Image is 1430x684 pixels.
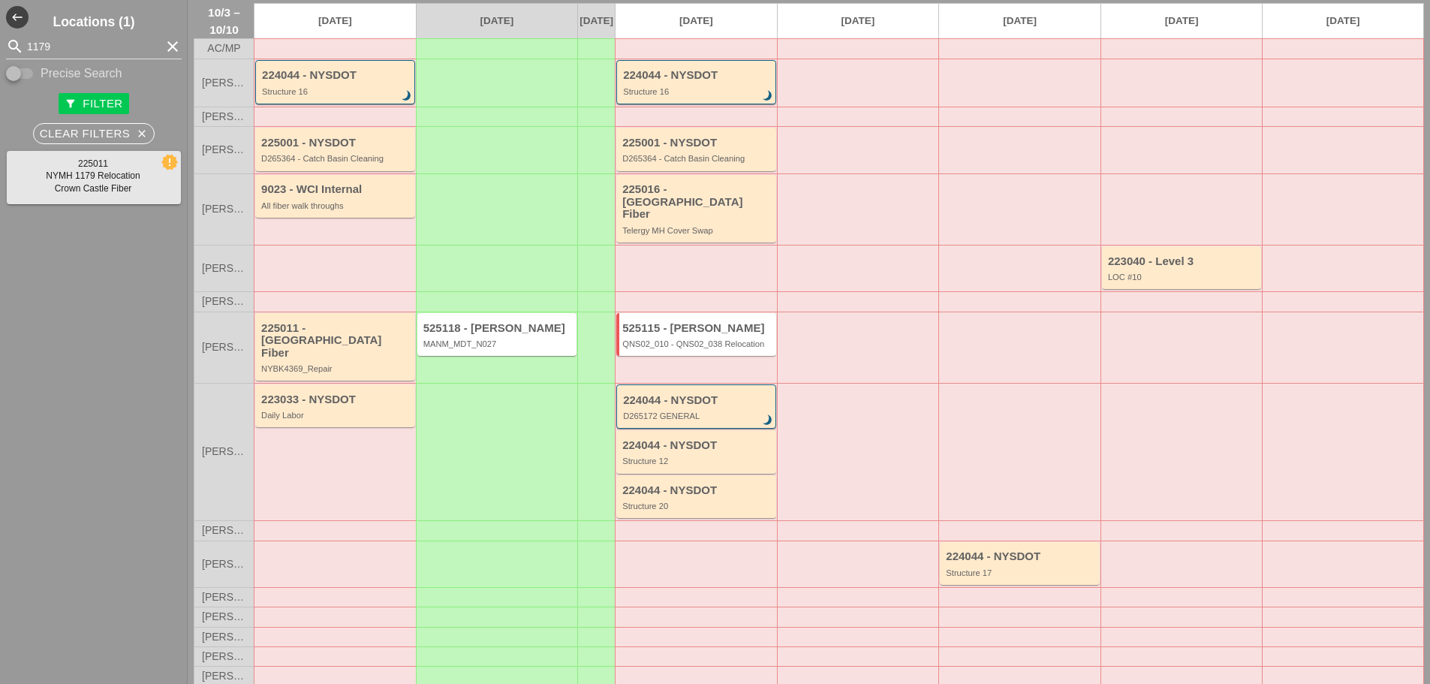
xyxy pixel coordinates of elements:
span: Crown Castle Fiber [55,183,132,194]
div: D265172 GENERAL [623,411,772,420]
a: [DATE] [578,4,615,38]
div: Clear Filters [40,125,149,143]
i: filter_alt [65,98,77,110]
a: [DATE] [254,4,416,38]
span: [PERSON_NAME] [202,77,246,89]
a: [DATE] [778,4,939,38]
div: Telergy MH Cover Swap [622,226,772,235]
span: [PERSON_NAME] [202,342,246,353]
span: [PERSON_NAME] [202,111,246,122]
div: Structure 16 [623,87,772,96]
div: Structure 17 [946,568,1096,577]
div: 224044 - NYSDOT [622,484,772,497]
div: 225011 - [GEOGRAPHIC_DATA] Fiber [261,322,411,360]
div: Structure 12 [622,457,772,466]
span: [PERSON_NAME] [202,592,246,603]
span: [PERSON_NAME] [202,651,246,662]
i: close [136,128,148,140]
span: [PERSON_NAME] [202,144,246,155]
div: Structure 16 [262,87,411,96]
div: 223040 - Level 3 [1108,255,1258,268]
i: brightness_3 [399,88,415,104]
span: [PERSON_NAME] [202,631,246,643]
button: Clear Filters [33,123,155,144]
div: 225001 - NYSDOT [622,137,772,149]
div: Daily Labor [261,411,411,420]
span: AC/MP [207,43,240,54]
div: 225001 - NYSDOT [261,137,411,149]
a: [DATE] [417,4,578,38]
div: 9023 - WCI Internal [261,183,411,196]
div: 224044 - NYSDOT [262,69,411,82]
span: [PERSON_NAME] [202,525,246,536]
div: QNS02_010 - QNS02_038 Relocation [622,339,772,348]
button: Shrink Sidebar [6,6,29,29]
div: D265364 - Catch Basin Cleaning [622,154,772,163]
div: 224044 - NYSDOT [946,550,1096,563]
div: 224044 - NYSDOT [622,439,772,452]
div: 224044 - NYSDOT [623,394,772,407]
div: All fiber walk throughs [261,201,411,210]
i: west [6,6,29,29]
label: Precise Search [41,66,122,81]
i: brightness_3 [760,413,776,429]
span: [PERSON_NAME] [202,203,246,215]
i: search [6,38,24,56]
span: [PERSON_NAME] [202,263,246,274]
span: 10/3 – 10/10 [202,4,246,38]
div: 525118 - [PERSON_NAME] [423,322,574,335]
div: Filter [65,95,122,113]
div: MANM_MDT_N027 [423,339,574,348]
div: Enable Precise search to match search terms exactly. [6,65,182,83]
a: [DATE] [939,4,1100,38]
i: clear [164,38,182,56]
i: new_releases [163,155,176,169]
div: NYBK4369_Repair [261,364,411,373]
div: D265364 - Catch Basin Cleaning [261,154,411,163]
span: [PERSON_NAME] [202,296,246,307]
input: Search [27,35,161,59]
div: 525115 - [PERSON_NAME] [622,322,772,335]
span: [PERSON_NAME] [202,446,246,457]
div: LOC #10 [1108,273,1258,282]
div: Structure 20 [622,502,772,511]
div: 223033 - NYSDOT [261,393,411,406]
a: [DATE] [1263,4,1423,38]
button: Filter [59,93,128,114]
span: [PERSON_NAME] [202,670,246,682]
a: [DATE] [1101,4,1263,38]
a: [DATE] [616,4,777,38]
span: [PERSON_NAME] [202,559,246,570]
div: 224044 - NYSDOT [623,69,772,82]
span: NYMH 1179 Relocation [46,170,140,181]
div: 225016 - [GEOGRAPHIC_DATA] Fiber [622,183,772,221]
span: 225011 [78,158,108,169]
span: [PERSON_NAME] [202,611,246,622]
i: brightness_3 [760,88,776,104]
